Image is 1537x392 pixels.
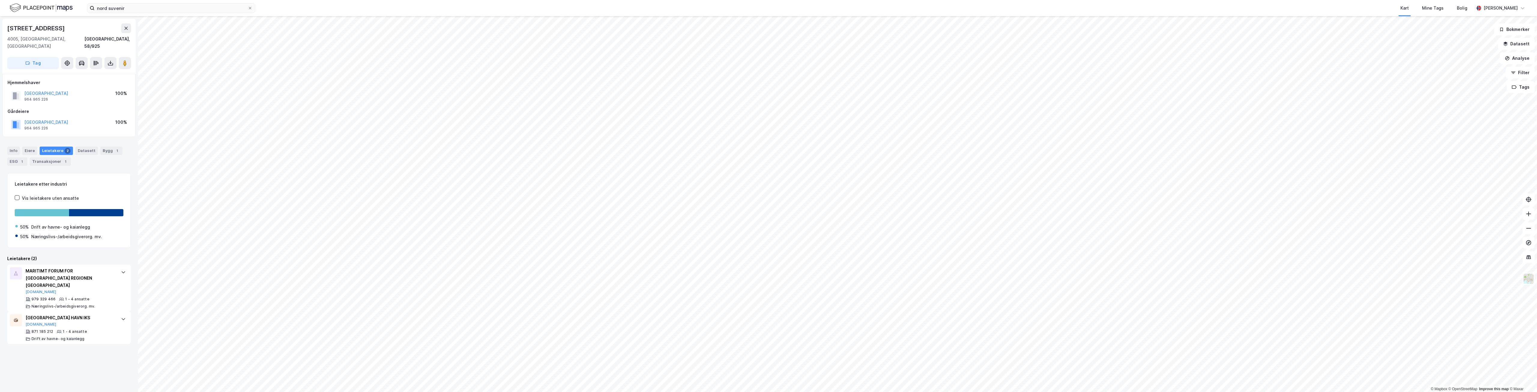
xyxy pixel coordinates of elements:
[24,126,48,131] div: 964 965 226
[32,297,56,302] div: 979 329 466
[7,23,66,33] div: [STREET_ADDRESS]
[31,233,102,240] div: Næringslivs-/arbeidsgiverorg. mv.
[26,314,115,321] div: [GEOGRAPHIC_DATA] HAVN IKS
[8,108,131,115] div: Gårdeiere
[40,147,73,155] div: Leietakere
[8,79,131,86] div: Hjemmelshaver
[1422,5,1444,12] div: Mine Tags
[1431,387,1447,391] a: Mapbox
[1523,273,1534,284] img: Z
[20,233,29,240] div: 50%
[1506,67,1535,79] button: Filter
[1457,5,1467,12] div: Bolig
[84,35,131,50] div: [GEOGRAPHIC_DATA], 58/925
[1448,387,1478,391] a: OpenStreetMap
[32,304,95,309] div: Næringslivs-/arbeidsgiverorg. mv.
[1484,5,1518,12] div: [PERSON_NAME]
[26,322,56,327] button: [DOMAIN_NAME]
[31,223,90,231] div: Drift av havne- og kaianlegg
[62,159,68,165] div: 1
[114,148,120,154] div: 1
[22,147,37,155] div: Eiere
[26,290,56,294] button: [DOMAIN_NAME]
[32,329,53,334] div: 871 185 212
[1479,387,1509,391] a: Improve this map
[7,255,131,262] div: Leietakere (2)
[115,90,127,97] div: 100%
[30,157,71,166] div: Transaksjoner
[1494,23,1535,35] button: Bokmerker
[7,35,84,50] div: 4005, [GEOGRAPHIC_DATA], [GEOGRAPHIC_DATA]
[22,195,79,202] div: Vis leietakere uten ansatte
[19,159,25,165] div: 1
[1500,52,1535,64] button: Analyse
[7,157,27,166] div: ESG
[1400,5,1409,12] div: Kart
[65,297,89,302] div: 1 - 4 ansatte
[95,4,248,13] input: Søk på adresse, matrikkel, gårdeiere, leietakere eller personer
[115,119,127,126] div: 100%
[1507,363,1537,392] iframe: Chat Widget
[1507,81,1535,93] button: Tags
[32,336,85,341] div: Drift av havne- og kaianlegg
[100,147,122,155] div: Bygg
[26,267,115,289] div: MARITIMT FORUM FOR [GEOGRAPHIC_DATA] REGIONEN [GEOGRAPHIC_DATA]
[7,147,20,155] div: Info
[24,97,48,102] div: 964 965 226
[1507,363,1537,392] div: Kontrollprogram for chat
[20,223,29,231] div: 50%
[63,329,87,334] div: 1 - 4 ansatte
[75,147,98,155] div: Datasett
[65,148,71,154] div: 2
[10,3,73,13] img: logo.f888ab2527a4732fd821a326f86c7f29.svg
[7,57,59,69] button: Tag
[1498,38,1535,50] button: Datasett
[15,181,123,188] div: Leietakere etter industri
